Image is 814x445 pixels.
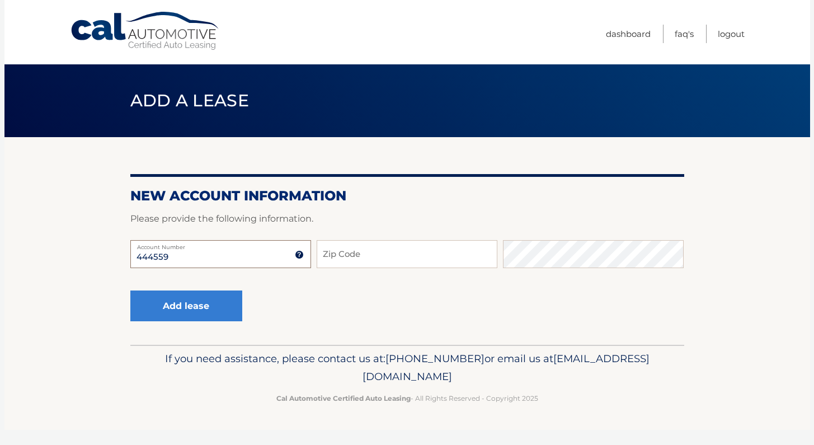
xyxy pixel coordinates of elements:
span: [PHONE_NUMBER] [385,352,484,365]
input: Zip Code [317,240,497,268]
span: [EMAIL_ADDRESS][DOMAIN_NAME] [363,352,650,383]
p: - All Rights Reserved - Copyright 2025 [138,392,677,404]
h2: New Account Information [130,188,684,204]
a: FAQ's [675,25,694,43]
label: Account Number [130,240,311,249]
button: Add lease [130,291,242,321]
p: Please provide the following information. [130,211,684,227]
strong: Cal Automotive Certified Auto Leasing [276,394,411,402]
a: Logout [718,25,745,43]
span: Add a lease [130,90,250,111]
img: tooltip.svg [295,250,304,259]
a: Cal Automotive [70,11,221,51]
p: If you need assistance, please contact us at: or email us at [138,350,677,386]
input: Account Number [130,240,311,268]
a: Dashboard [606,25,651,43]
